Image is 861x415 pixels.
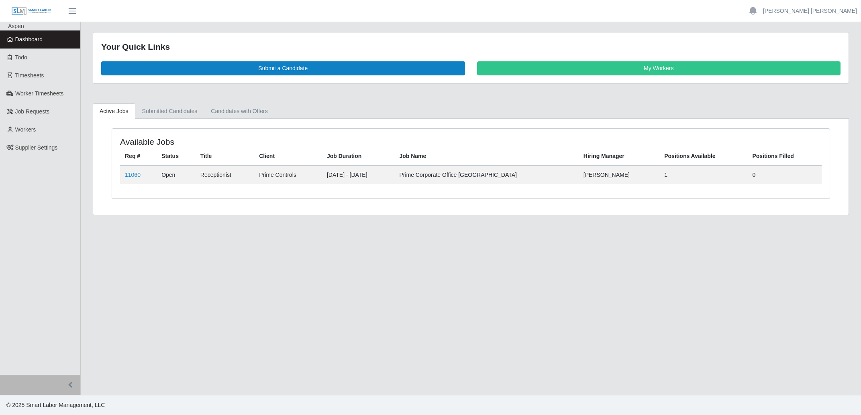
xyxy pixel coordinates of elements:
[579,147,659,166] th: Hiring Manager
[659,166,747,184] td: 1
[101,61,465,75] a: Submit a Candidate
[15,144,58,151] span: Supplier Settings
[120,147,157,166] th: Req #
[579,166,659,184] td: [PERSON_NAME]
[11,7,51,16] img: SLM Logo
[101,40,841,53] div: Your Quick Links
[196,147,254,166] th: Title
[15,90,63,97] span: Worker Timesheets
[254,166,322,184] td: Prime Controls
[125,172,141,178] a: 11060
[254,147,322,166] th: Client
[747,147,822,166] th: Positions Filled
[6,402,105,408] span: © 2025 Smart Labor Management, LLC
[135,103,204,119] a: Submitted Candidates
[120,137,405,147] h4: Available Jobs
[322,147,394,166] th: Job Duration
[763,7,857,15] a: [PERSON_NAME] [PERSON_NAME]
[8,23,24,29] span: Aspen
[196,166,254,184] td: Receptionist
[157,166,196,184] td: Open
[15,108,50,115] span: Job Requests
[15,126,36,133] span: Workers
[93,103,135,119] a: Active Jobs
[322,166,394,184] td: [DATE] - [DATE]
[394,147,578,166] th: Job Name
[157,147,196,166] th: Status
[15,54,27,61] span: Todo
[747,166,822,184] td: 0
[394,166,578,184] td: Prime Corporate Office [GEOGRAPHIC_DATA]
[15,72,44,79] span: Timesheets
[477,61,841,75] a: My Workers
[204,103,274,119] a: Candidates with Offers
[659,147,747,166] th: Positions Available
[15,36,43,43] span: Dashboard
